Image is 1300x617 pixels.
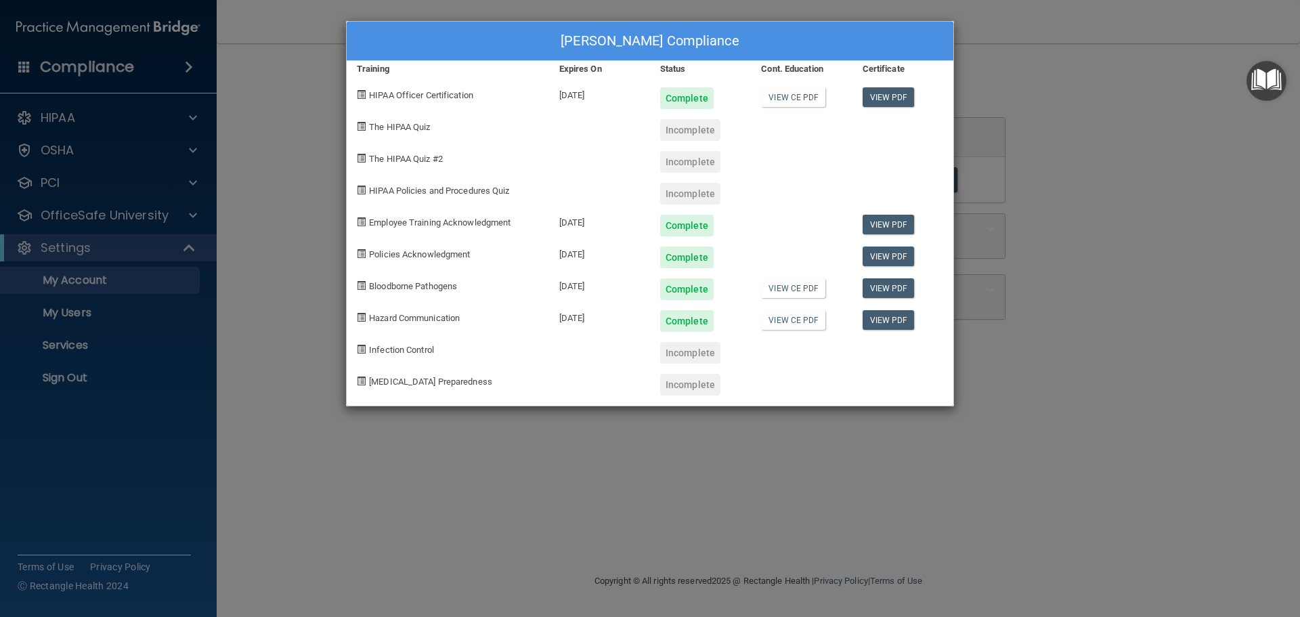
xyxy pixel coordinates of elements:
[660,374,720,396] div: Incomplete
[863,278,915,298] a: View PDF
[369,217,511,228] span: Employee Training Acknowledgment
[761,87,825,107] a: View CE PDF
[660,183,720,205] div: Incomplete
[369,313,460,323] span: Hazard Communication
[863,215,915,234] a: View PDF
[660,247,714,268] div: Complete
[650,61,751,77] div: Status
[549,268,650,300] div: [DATE]
[549,61,650,77] div: Expires On
[761,278,825,298] a: View CE PDF
[347,22,953,61] div: [PERSON_NAME] Compliance
[369,186,509,196] span: HIPAA Policies and Procedures Quiz
[863,247,915,266] a: View PDF
[369,249,470,259] span: Policies Acknowledgment
[369,154,443,164] span: The HIPAA Quiz #2
[1247,61,1286,101] button: Open Resource Center
[369,122,430,132] span: The HIPAA Quiz
[549,300,650,332] div: [DATE]
[369,90,473,100] span: HIPAA Officer Certification
[761,310,825,330] a: View CE PDF
[549,205,650,236] div: [DATE]
[369,377,492,387] span: [MEDICAL_DATA] Preparedness
[660,310,714,332] div: Complete
[369,281,457,291] span: Bloodborne Pathogens
[863,310,915,330] a: View PDF
[751,61,852,77] div: Cont. Education
[660,151,720,173] div: Incomplete
[660,87,714,109] div: Complete
[863,87,915,107] a: View PDF
[347,61,549,77] div: Training
[660,215,714,236] div: Complete
[549,77,650,109] div: [DATE]
[369,345,434,355] span: Infection Control
[660,278,714,300] div: Complete
[549,236,650,268] div: [DATE]
[660,342,720,364] div: Incomplete
[660,119,720,141] div: Incomplete
[852,61,953,77] div: Certificate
